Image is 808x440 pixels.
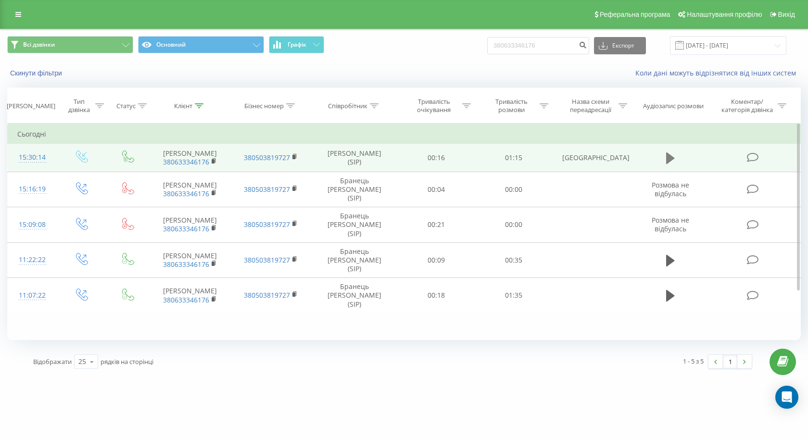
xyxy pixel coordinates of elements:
[17,148,48,167] div: 15:30:14
[174,102,192,110] div: Клієнт
[723,355,737,368] a: 1
[553,144,633,172] td: [GEOGRAPHIC_DATA]
[244,255,290,264] a: 380503819727
[163,295,209,304] a: 380633346176
[775,386,798,409] div: Open Intercom Messenger
[23,41,55,49] span: Всі дзвінки
[163,189,209,198] a: 380633346176
[150,207,230,243] td: [PERSON_NAME]
[244,185,290,194] a: 380503819727
[398,207,475,243] td: 00:21
[475,144,553,172] td: 01:15
[311,242,398,278] td: Бранець [PERSON_NAME] (SIP)
[311,278,398,314] td: Бранець [PERSON_NAME] (SIP)
[17,286,48,305] div: 11:07:22
[687,11,762,18] span: Налаштування профілю
[475,207,553,243] td: 00:00
[328,102,367,110] div: Співробітник
[778,11,795,18] span: Вихід
[33,357,72,366] span: Відображати
[7,69,67,77] button: Скинути фільтри
[101,357,153,366] span: рядків на сторінці
[594,37,646,54] button: Експорт
[163,157,209,166] a: 380633346176
[17,251,48,269] div: 11:22:22
[486,98,537,114] div: Тривалість розмови
[150,278,230,314] td: [PERSON_NAME]
[7,36,133,53] button: Всі дзвінки
[683,356,704,366] div: 1 - 5 з 5
[244,102,284,110] div: Бізнес номер
[398,172,475,207] td: 00:04
[288,41,306,48] span: Графік
[150,172,230,207] td: [PERSON_NAME]
[652,215,689,233] span: Розмова не відбулась
[269,36,324,53] button: Графік
[311,172,398,207] td: Бранець [PERSON_NAME] (SIP)
[8,125,801,144] td: Сьогодні
[398,144,475,172] td: 00:16
[244,220,290,229] a: 380503819727
[17,180,48,199] div: 15:16:19
[163,260,209,269] a: 380633346176
[408,98,460,114] div: Тривалість очікування
[17,215,48,234] div: 15:09:08
[635,68,801,77] a: Коли дані можуть відрізнятися вiд інших систем
[475,242,553,278] td: 00:35
[600,11,670,18] span: Реферальна програма
[78,357,86,366] div: 25
[398,278,475,314] td: 00:18
[116,102,136,110] div: Статус
[244,153,290,162] a: 380503819727
[643,102,704,110] div: Аудіозапис розмови
[7,102,55,110] div: [PERSON_NAME]
[475,172,553,207] td: 00:00
[652,180,689,198] span: Розмова не відбулась
[311,207,398,243] td: Бранець [PERSON_NAME] (SIP)
[311,144,398,172] td: [PERSON_NAME] (SIP)
[244,290,290,300] a: 380503819727
[565,98,616,114] div: Назва схеми переадресації
[398,242,475,278] td: 00:09
[487,37,589,54] input: Пошук за номером
[719,98,775,114] div: Коментар/категорія дзвінка
[150,144,230,172] td: [PERSON_NAME]
[65,98,93,114] div: Тип дзвінка
[163,224,209,233] a: 380633346176
[138,36,264,53] button: Основний
[475,278,553,314] td: 01:35
[150,242,230,278] td: [PERSON_NAME]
